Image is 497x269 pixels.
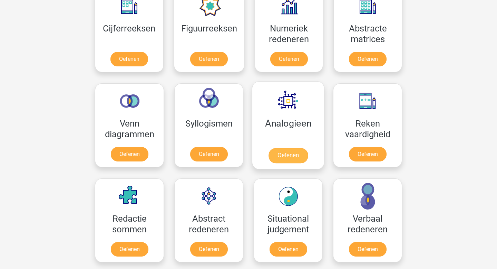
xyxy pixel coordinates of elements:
[349,52,387,66] a: Oefenen
[270,52,308,66] a: Oefenen
[111,242,148,257] a: Oefenen
[111,147,148,161] a: Oefenen
[190,147,228,161] a: Oefenen
[270,242,307,257] a: Oefenen
[190,52,228,66] a: Oefenen
[349,242,387,257] a: Oefenen
[349,147,387,161] a: Oefenen
[269,148,308,163] a: Oefenen
[190,242,228,257] a: Oefenen
[110,52,148,66] a: Oefenen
